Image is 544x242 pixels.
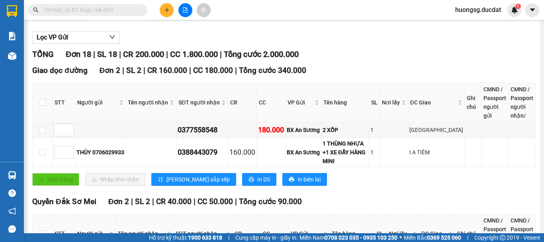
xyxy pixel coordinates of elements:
[147,66,187,75] span: CR 160.000
[239,197,302,206] span: Tổng cước 90.000
[517,4,519,9] span: 1
[229,147,255,158] div: 160.000
[370,126,378,134] div: 1
[32,66,88,75] span: Giao dọc đường
[122,66,124,75] span: |
[32,173,79,186] button: uploadGiao hàng
[135,197,150,206] span: SL 2
[77,98,117,107] span: Người gửi
[176,138,228,167] td: 0388443079
[151,173,236,186] button: sort-ascending[PERSON_NAME] sắp xếp
[160,3,174,17] button: plus
[178,3,192,17] button: file-add
[511,85,533,120] div: CMND / Passport người nhận/
[119,49,121,59] span: |
[389,229,411,238] span: Nơi lấy
[76,148,124,157] div: THÙY 0706029933
[178,147,227,158] div: 0388443079
[224,49,299,59] span: Tổng cước 2.000.000
[198,197,233,206] span: CC 50.000
[193,66,233,75] span: CC 180.000
[515,4,521,9] sup: 1
[126,66,141,75] span: SL 2
[158,177,163,183] span: sort-ascending
[189,66,191,75] span: |
[97,49,117,59] span: SL 18
[325,234,397,241] strong: 0708 023 035 - 0935 103 250
[93,49,95,59] span: |
[8,189,16,197] span: question-circle
[44,6,138,14] input: Tìm tên, số ĐT hoặc mã đơn
[321,83,369,122] th: Tên hàng
[235,233,297,242] span: Cung cấp máy in - giấy in:
[286,138,321,167] td: BX An Sương
[156,197,192,206] span: CR 40.000
[409,148,463,157] div: I A TIÊM
[176,229,224,238] span: SĐT người nhận
[85,173,145,186] button: downloadNhập kho nhận
[131,197,133,206] span: |
[287,126,320,134] div: BX An Sương
[8,52,16,60] img: warehouse-icon
[128,98,168,107] span: Tên người nhận
[220,49,222,59] span: |
[143,66,145,75] span: |
[53,83,75,122] th: STT
[282,173,327,186] button: printerIn biên lai
[291,229,321,238] span: VP Gửi
[410,98,456,107] span: ĐC Giao
[228,233,229,242] span: |
[166,49,168,59] span: |
[404,233,461,242] span: Miền Bắc
[299,233,397,242] span: Miền Nam
[257,83,286,122] th: CC
[77,229,108,238] span: Người gửi
[287,148,320,157] div: BX An Sương
[289,177,294,183] span: printer
[427,234,461,241] strong: 0369 525 060
[118,229,165,238] span: Tên người nhận
[370,148,378,157] div: 1
[286,122,321,138] td: BX An Sương
[32,49,54,59] span: TỔNG
[164,7,170,13] span: plus
[170,49,218,59] span: CC 1.800.000
[449,5,507,15] span: huongsg.ducdat
[323,139,368,165] div: 1 THÙNG NHỰA +1 XE ĐẨY HÀNG MINI
[511,6,518,14] img: icon-new-feature
[178,124,227,136] div: 0377558548
[529,6,536,14] span: caret-down
[66,49,91,59] span: Đơn 18
[109,34,115,40] span: down
[108,197,129,206] span: Đơn 2
[8,207,16,215] span: notification
[37,32,68,42] span: Lọc VP Gửi
[176,122,228,138] td: 0377558548
[369,83,380,122] th: SL
[235,197,237,206] span: |
[8,171,16,179] img: warehouse-icon
[399,236,402,239] span: ⚪️
[249,177,254,183] span: printer
[288,98,313,107] span: VP Gửi
[100,66,121,75] span: Đơn 2
[194,197,196,206] span: |
[32,31,120,44] button: Lọc VP Gửi
[188,234,222,241] strong: 1900 633 818
[8,225,16,233] span: message
[123,49,164,59] span: CR 200.000
[182,7,188,13] span: file-add
[421,229,446,238] span: ĐC Giao
[297,175,321,184] span: In biên lai
[166,175,230,184] span: [PERSON_NAME] sắp xếp
[228,83,257,122] th: CR
[258,124,284,136] div: 180.000
[257,175,270,184] span: In DS
[465,83,481,122] th: Ghi chú
[500,235,505,240] span: copyright
[178,98,220,107] span: SĐT người nhận
[235,66,237,75] span: |
[239,66,306,75] span: Tổng cước 340.000
[409,126,463,134] div: [GEOGRAPHIC_DATA]
[149,233,222,242] span: Hỗ trợ kỹ thuật:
